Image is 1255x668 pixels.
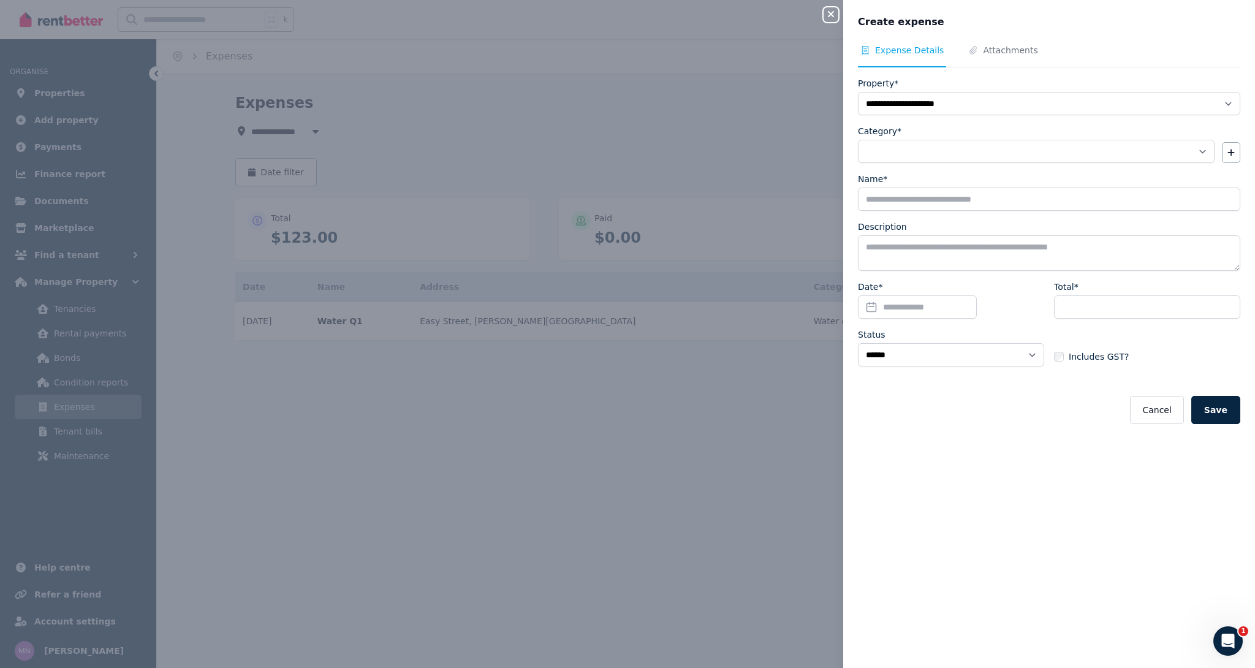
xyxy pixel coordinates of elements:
[858,44,1240,67] nav: Tabs
[858,77,898,89] label: Property*
[1069,351,1129,363] span: Includes GST?
[1054,281,1079,293] label: Total*
[1130,396,1183,424] button: Cancel
[1213,626,1243,656] iframe: Intercom live chat
[858,173,887,185] label: Name*
[858,328,885,341] label: Status
[858,125,901,137] label: Category*
[858,281,882,293] label: Date*
[875,44,944,56] span: Expense Details
[1054,352,1064,362] input: Includes GST?
[1191,396,1240,424] button: Save
[858,15,944,29] span: Create expense
[983,44,1037,56] span: Attachments
[858,221,907,233] label: Description
[1238,626,1248,636] span: 1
